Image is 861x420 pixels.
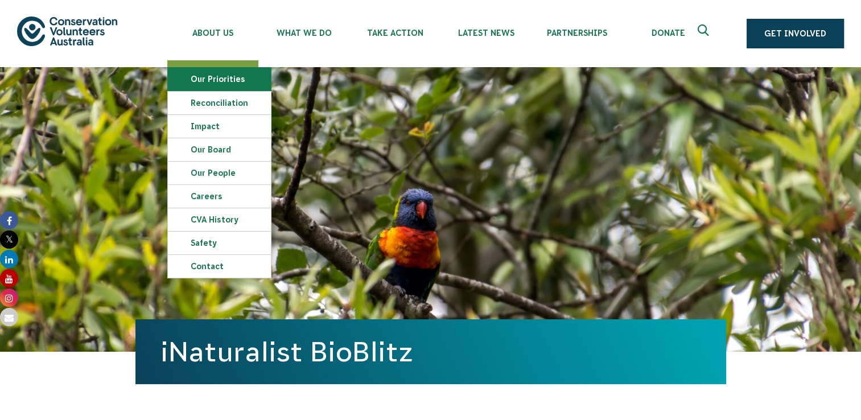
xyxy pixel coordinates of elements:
a: Our Priorities [168,68,271,90]
span: What We Do [258,28,349,38]
a: CVA history [168,208,271,231]
span: Latest News [440,28,532,38]
a: Reconciliation [168,92,271,114]
a: Careers [168,185,271,208]
a: Our Board [168,138,271,161]
a: Safety [168,232,271,254]
span: About Us [167,28,258,38]
a: Get Involved [747,19,844,48]
span: Partnerships [532,28,623,38]
h1: iNaturalist BioBlitz [160,336,701,367]
a: Contact [168,255,271,278]
a: Our People [168,162,271,184]
img: logo.svg [17,17,117,46]
span: Take Action [349,28,440,38]
button: Expand search box Close search box [691,20,718,47]
span: Donate [623,28,714,38]
a: Impact [168,115,271,138]
span: Expand search box [698,24,712,43]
